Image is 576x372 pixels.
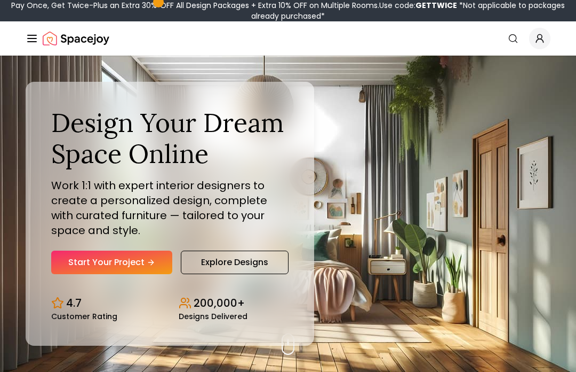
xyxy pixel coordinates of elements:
[51,251,172,274] a: Start Your Project
[194,296,245,311] p: 200,000+
[51,313,117,320] small: Customer Rating
[43,28,109,49] img: Spacejoy Logo
[181,251,289,274] a: Explore Designs
[66,296,82,311] p: 4.7
[179,313,247,320] small: Designs Delivered
[51,287,289,320] div: Design stats
[43,28,109,49] a: Spacejoy
[51,178,289,238] p: Work 1:1 with expert interior designers to create a personalized design, complete with curated fu...
[51,107,289,169] h1: Design Your Dream Space Online
[26,21,550,56] nav: Global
